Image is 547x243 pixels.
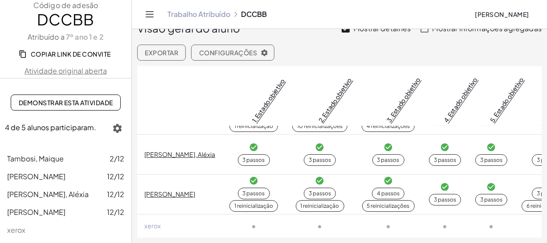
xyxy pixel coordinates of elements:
font: 5 reinicializações [367,202,410,209]
font: [PERSON_NAME] [7,172,65,181]
i: Task not started. [487,222,496,231]
i: Task finished and correct. [487,143,496,152]
font: Visão geral do aluno [137,21,240,35]
button: Alternar navegação [143,7,157,21]
a: 5. Estado objetivo [488,76,525,124]
i: Task not started. [315,222,325,231]
a: 3. Estado objetivo [385,76,422,124]
a: 1. Estado objetivo [250,77,286,124]
a: Trabalho Atribuído [167,10,230,19]
font: 3 passos [309,190,331,197]
font: xerox [7,225,25,235]
a: Demonstrar esta atividade [11,95,121,111]
button: Configurações [191,45,274,61]
font: 7º ano 1 e 2 [66,32,104,41]
font: 1 reinicialização [234,202,273,209]
font: [PERSON_NAME], Aléxia [7,189,89,199]
font: 1 reinicialização [234,123,273,129]
font: 3 passos [243,190,265,197]
font: Configurações [199,49,257,57]
i: Task not started. [441,222,450,231]
font: Mostrar detalhes [354,24,411,33]
i: Task finished and correct. [441,143,450,152]
font: 4 reinicializações [367,123,410,129]
a: 4. Estado objetivo [441,76,478,124]
font: Exportar [145,49,178,57]
i: Task finished and correct. [384,143,393,152]
button: [PERSON_NAME] [468,6,536,22]
font: 3 passos [377,157,400,163]
i: Task finished and correct. [315,176,325,185]
font: Demonstrar esta atividade [19,99,113,107]
i: Task finished and correct. [249,176,258,185]
button: Copiar link de convite [13,46,118,62]
font: 12/12 [107,207,124,217]
font: 12/12 [107,172,124,181]
font: Trabalho Atribuído [167,9,230,19]
font: Copiar link de convite [31,50,111,58]
i: Task finished and correct. [441,182,450,192]
font: 3 passos [434,157,456,163]
a: [PERSON_NAME], Aléxia [144,150,215,158]
a: 7º ano 1 e 2 [65,32,104,42]
font: 10 reinicializações [297,123,343,129]
font: 4 passos [377,190,400,197]
font: 4 de 5 alunos participaram. [5,123,96,132]
a: [PERSON_NAME] [144,190,195,198]
i: Task finished and correct. [384,176,393,185]
button: Exportar [137,45,186,61]
font: [PERSON_NAME] [475,10,529,18]
font: Mostrar informações agregadas [433,24,542,33]
font: xerox [144,222,161,230]
i: Task finished and correct. [249,143,258,152]
font: 3 passos [480,196,502,203]
font: 12/12 [107,189,124,199]
font: 3 passos [243,157,265,163]
font: [PERSON_NAME] [7,207,65,217]
a: 2. Estado objetivo [316,76,353,124]
font: 3 passos [434,196,456,203]
font: Atribuído a [28,32,65,41]
font: Código de adesão [33,0,98,10]
font: 3 passos [309,157,331,163]
font: Tambosi, Maique [7,154,64,163]
i: Task finished and correct. [315,143,325,152]
i: Task not started. [249,222,258,231]
i: Task not started. [384,222,393,231]
font: DCCBB [37,10,94,29]
font: Atividade original aberta [24,66,107,75]
font: 1 reinicialização [301,202,339,209]
font: 3 passos [480,157,502,163]
font: 2/12 [110,154,124,163]
i: Task finished and correct. [487,182,496,192]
